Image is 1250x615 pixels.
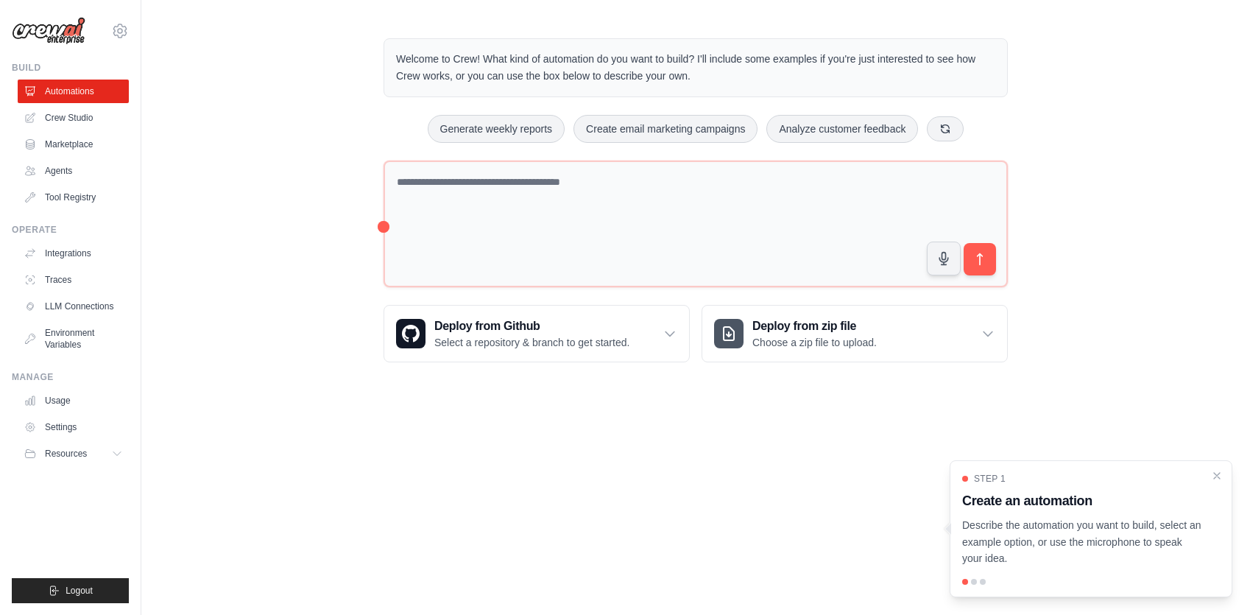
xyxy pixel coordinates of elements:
[962,491,1202,511] h3: Create an automation
[428,115,565,143] button: Generate weekly reports
[18,442,129,465] button: Resources
[573,115,758,143] button: Create email marketing campaigns
[66,585,93,597] span: Logout
[18,159,129,183] a: Agents
[752,335,877,350] p: Choose a zip file to upload.
[18,106,129,130] a: Crew Studio
[434,335,629,350] p: Select a repository & branch to get started.
[18,133,129,156] a: Marketplace
[18,415,129,439] a: Settings
[18,268,129,292] a: Traces
[12,224,129,236] div: Operate
[1176,544,1250,615] iframe: Chat Widget
[974,473,1006,485] span: Step 1
[18,321,129,356] a: Environment Variables
[18,186,129,209] a: Tool Registry
[12,62,129,74] div: Build
[12,578,129,603] button: Logout
[45,448,87,460] span: Resources
[752,317,877,335] h3: Deploy from zip file
[12,17,85,45] img: Logo
[18,80,129,103] a: Automations
[434,317,629,335] h3: Deploy from Github
[962,517,1202,567] p: Describe the automation you want to build, select an example option, or use the microphone to spe...
[396,51,995,85] p: Welcome to Crew! What kind of automation do you want to build? I'll include some examples if you'...
[18,295,129,318] a: LLM Connections
[766,115,918,143] button: Analyze customer feedback
[1211,470,1223,482] button: Close walkthrough
[18,389,129,412] a: Usage
[18,242,129,265] a: Integrations
[12,371,129,383] div: Manage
